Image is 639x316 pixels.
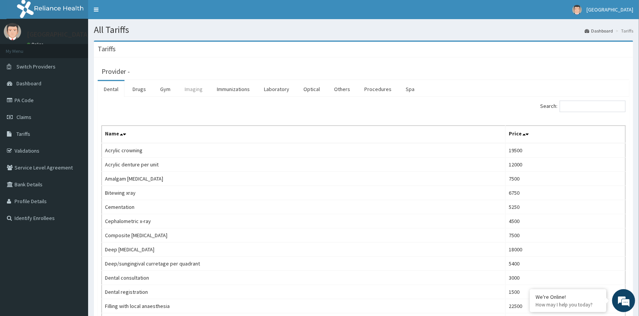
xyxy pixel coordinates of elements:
[506,271,626,285] td: 3000
[102,243,506,257] td: Deep [MEDICAL_DATA]
[328,81,356,97] a: Others
[16,80,41,87] span: Dashboard
[102,299,506,313] td: Filling with local anaesthesia
[102,186,506,200] td: Bitewing xray
[506,186,626,200] td: 6750
[102,172,506,186] td: Amalgam [MEDICAL_DATA]
[27,31,90,38] p: [GEOGRAPHIC_DATA]
[400,81,421,97] a: Spa
[98,81,125,97] a: Dental
[102,228,506,243] td: Composite [MEDICAL_DATA]
[16,114,31,121] span: Claims
[102,126,506,143] th: Name
[126,81,152,97] a: Drugs
[179,81,209,97] a: Imaging
[560,101,626,112] input: Search:
[506,158,626,172] td: 12000
[98,46,116,52] h3: Tariffs
[506,285,626,299] td: 1500
[506,228,626,243] td: 7500
[94,25,633,35] h1: All Tariffs
[27,42,45,47] a: Online
[102,257,506,271] td: Deep/sungingival curretage per quadrant
[102,285,506,299] td: Dental registration
[585,28,613,34] a: Dashboard
[506,172,626,186] td: 7500
[102,143,506,158] td: Acrylic crowning
[587,6,633,13] span: [GEOGRAPHIC_DATA]
[102,158,506,172] td: Acrylic denture per unit
[506,299,626,313] td: 22500
[536,293,601,300] div: We're Online!
[211,81,256,97] a: Immunizations
[506,143,626,158] td: 19500
[506,214,626,228] td: 4500
[102,68,130,75] h3: Provider -
[358,81,398,97] a: Procedures
[506,126,626,143] th: Price
[16,130,30,137] span: Tariffs
[4,23,21,40] img: User Image
[506,200,626,214] td: 5250
[297,81,326,97] a: Optical
[572,5,582,15] img: User Image
[540,101,626,112] label: Search:
[102,271,506,285] td: Dental consultation
[154,81,177,97] a: Gym
[102,214,506,228] td: Cephalometric x-ray
[258,81,295,97] a: Laboratory
[506,257,626,271] td: 5400
[102,200,506,214] td: Cementation
[506,243,626,257] td: 18000
[16,63,56,70] span: Switch Providers
[614,28,633,34] li: Tariffs
[536,301,601,308] p: How may I help you today?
